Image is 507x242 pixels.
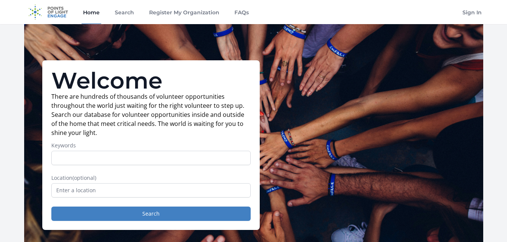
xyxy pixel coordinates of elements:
p: There are hundreds of thousands of volunteer opportunities throughout the world just waiting for ... [51,92,251,137]
h1: Welcome [51,69,251,92]
label: Location [51,174,251,182]
input: Enter a location [51,183,251,198]
label: Keywords [51,142,251,149]
span: (optional) [72,174,96,181]
button: Search [51,207,251,221]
